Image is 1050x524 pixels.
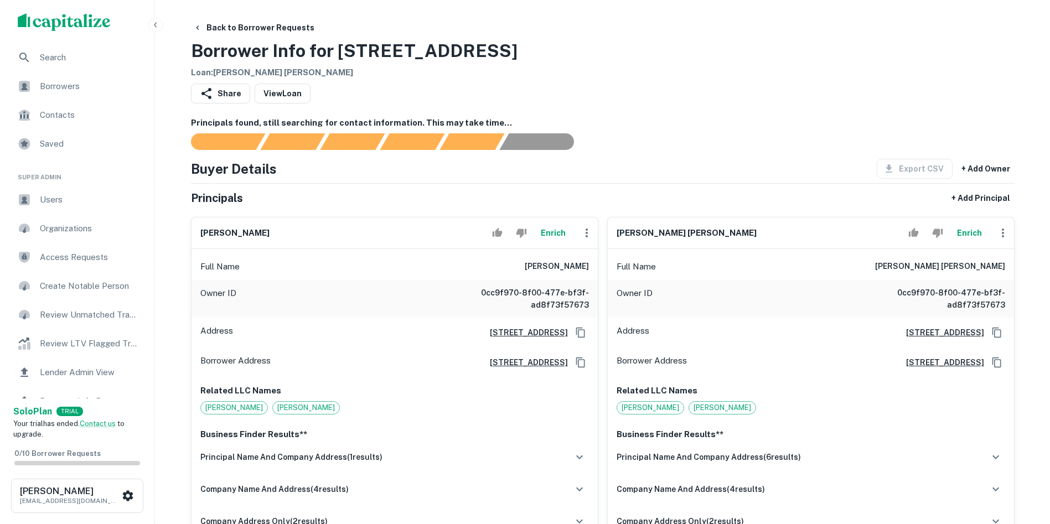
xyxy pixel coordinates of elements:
a: [STREET_ADDRESS] [481,356,568,369]
a: Contacts [9,102,146,128]
span: [PERSON_NAME] [201,402,267,413]
h6: [PERSON_NAME] [PERSON_NAME] [875,260,1005,273]
button: Reject [928,222,947,244]
a: SoloPlan [13,405,52,418]
p: Related LLC Names [200,384,589,397]
a: Review LTV Flagged Transactions [9,330,146,357]
h4: Buyer Details [191,159,277,179]
button: + Add Owner [957,159,1015,179]
h6: [STREET_ADDRESS] [897,356,984,369]
p: Address [200,324,233,341]
h6: company name and address ( 4 results) [617,483,765,495]
span: Organizations [40,222,139,235]
a: Saved [9,131,146,157]
button: Share [191,84,250,103]
h6: Principals found, still searching for contact information. This may take time... [191,117,1015,129]
p: Full Name [617,260,656,273]
span: Lender Admin View [40,366,139,379]
p: Business Finder Results** [617,428,1005,441]
h6: [PERSON_NAME] [525,260,589,273]
a: Create Notable Person [9,273,146,299]
h6: Loan : [PERSON_NAME] [PERSON_NAME] [191,66,518,79]
button: Copy Address [989,354,1005,371]
iframe: Chat Widget [995,435,1050,489]
button: Enrich [536,222,571,244]
button: Copy Address [572,354,589,371]
p: Address [617,324,649,341]
h5: Principals [191,190,243,206]
p: Borrower Address [617,354,687,371]
h6: 0cc9f970-8f00-477e-bf3f-ad8f73f57673 [872,287,1005,311]
button: Copy Address [989,324,1005,341]
a: Lender Admin View [9,359,146,386]
span: Review Unmatched Transactions [40,308,139,321]
h3: Borrower Info for [STREET_ADDRESS] [191,38,518,64]
button: Enrich [952,222,987,244]
a: [STREET_ADDRESS] [481,326,568,339]
span: [PERSON_NAME] [689,402,756,413]
button: Back to Borrower Requests [189,18,319,38]
div: TRIAL [56,407,83,416]
div: AI fulfillment process complete. [500,133,587,150]
p: Owner ID [200,287,236,311]
a: Access Requests [9,244,146,271]
p: Borrower Address [200,354,271,371]
button: Accept [488,222,507,244]
h6: principal name and company address ( 6 results) [617,451,801,463]
img: capitalize-logo.png [18,13,111,31]
div: Sending borrower request to AI... [178,133,261,150]
a: [STREET_ADDRESS] [897,326,984,339]
h6: principal name and company address ( 1 results) [200,451,382,463]
span: Borrower Info Requests [40,395,139,408]
button: + Add Principal [947,188,1015,208]
span: 0 / 10 Borrower Requests [14,449,101,458]
a: Organizations [9,215,146,242]
span: Saved [40,137,139,151]
h6: 0cc9f970-8f00-477e-bf3f-ad8f73f57673 [456,287,589,311]
a: Search [9,44,146,71]
a: Users [9,186,146,213]
p: Business Finder Results** [200,428,589,441]
a: Contact us [80,419,116,428]
span: Review LTV Flagged Transactions [40,337,139,350]
span: Borrowers [40,80,139,93]
a: Review Unmatched Transactions [9,302,146,328]
p: [EMAIL_ADDRESS][DOMAIN_NAME] [20,496,120,506]
button: Reject [511,222,531,244]
p: Owner ID [617,287,653,311]
a: Borrower Info Requests [9,388,146,414]
a: ViewLoan [255,84,311,103]
span: Contacts [40,108,139,122]
span: Access Requests [40,251,139,264]
strong: Solo Plan [13,406,52,417]
button: Copy Address [572,324,589,341]
div: Principals found, AI now looking for contact information... [380,133,444,150]
span: Your trial has ended. to upgrade. [13,419,125,439]
div: Principals found, still searching for contact information. This may take time... [439,133,504,150]
a: Borrowers [9,73,146,100]
h6: [PERSON_NAME] [20,487,120,496]
span: Search [40,51,139,64]
h6: [PERSON_NAME] [PERSON_NAME] [617,227,757,240]
p: Full Name [200,260,240,273]
div: Documents found, AI parsing details... [320,133,385,150]
span: Users [40,193,139,206]
h6: [PERSON_NAME] [200,227,270,240]
span: Create Notable Person [40,279,139,293]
